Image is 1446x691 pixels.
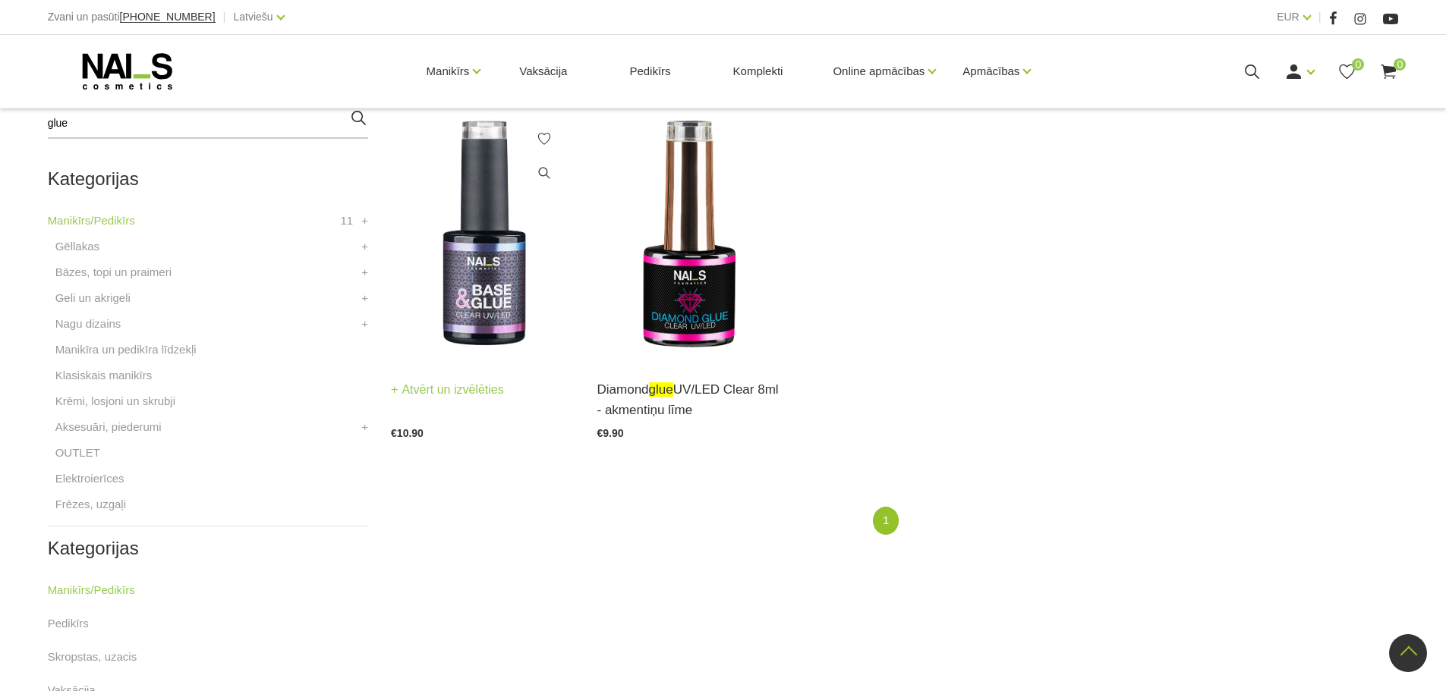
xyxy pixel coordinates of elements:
a: Aksesuāri, piederumi [55,418,162,436]
a: Manikīrs [427,41,470,102]
a: Nagu dizains [55,315,121,333]
a: Pedikīrs [48,614,89,633]
span: 0 [1394,58,1406,71]
a: + [361,289,368,307]
a: Komplekti [721,35,795,108]
a: 0 [1379,62,1398,81]
a: EUR [1277,8,1300,26]
span: | [223,8,226,27]
h2: Kategorijas [48,539,368,558]
a: [PHONE_NUMBER] [120,11,216,23]
a: 1 [873,507,899,535]
span: €10.90 [391,427,424,439]
a: Geli un akrigeli [55,289,131,307]
a: + [361,212,368,230]
span: €9.90 [597,427,624,439]
a: Frēzes, uzgaļi [55,495,126,514]
a: Elektroierīces [55,470,124,488]
a: Manikīrs/Pedikīrs [48,212,135,230]
a: + [361,263,368,281]
span: 0 [1352,58,1364,71]
img: Līme tipšiem un bāze naga pārklājumam – 2in1. Inovatīvs produkts! Izmantojams kā līme tipšu pielī... [391,108,574,360]
a: 0 [1337,62,1356,81]
a: + [361,237,368,256]
a: Klasiskais manikīrs [55,366,153,385]
input: Meklēt produktus ... [48,108,368,139]
a: Apmācības [962,41,1019,102]
a: Online apmācības [833,41,925,102]
a: Gēllakas [55,237,99,256]
a: + [361,418,368,436]
a: Bāzes, topi un praimeri [55,263,172,281]
h2: Kategorijas [48,169,368,189]
a: DiamondglueUV/LED Clear 8ml - akmentiņu līme [597,379,780,420]
a: Manikīrs/Pedikīrs [48,581,135,599]
a: Skropstas, uzacis [48,648,137,666]
a: Atvērt un izvēlēties [391,379,504,400]
span: 11 [340,212,353,230]
span: glue [649,382,673,397]
a: Latviešu [234,8,273,26]
a: OUTLET [55,444,100,462]
img: Diamond Glue UV/LED Clear 8ml - akmentiņu līmePerfektas noturības akmentiņu līme, kas polimerizēj... [597,108,780,360]
a: Vaksācija [507,35,579,108]
a: Pedikīrs [617,35,682,108]
nav: catalog-product-list [391,507,1398,535]
a: Krēmi, losjoni un skrubji [55,392,175,410]
a: Manikīra un pedikīra līdzekļi [55,341,197,359]
div: Zvani un pasūti [48,8,216,27]
a: + [361,315,368,333]
span: | [1318,8,1322,27]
